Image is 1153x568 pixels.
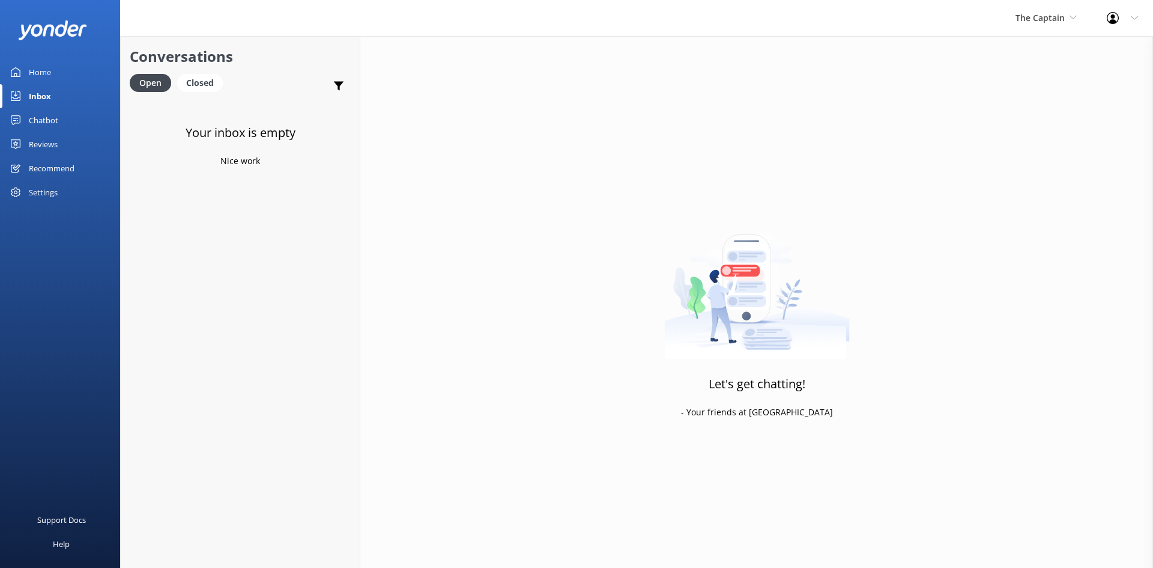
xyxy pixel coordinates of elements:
[53,532,70,556] div: Help
[29,60,51,84] div: Home
[29,132,58,156] div: Reviews
[1015,12,1065,23] span: The Captain
[709,374,805,394] h3: Let's get chatting!
[664,209,850,359] img: artwork of a man stealing a conversation from at giant smartphone
[130,76,177,89] a: Open
[18,20,87,40] img: yonder-white-logo.png
[681,406,833,419] p: - Your friends at [GEOGRAPHIC_DATA]
[130,74,171,92] div: Open
[29,108,58,132] div: Chatbot
[177,76,229,89] a: Closed
[29,84,51,108] div: Inbox
[186,123,295,142] h3: Your inbox is empty
[29,180,58,204] div: Settings
[130,45,351,68] h2: Conversations
[37,508,86,532] div: Support Docs
[29,156,74,180] div: Recommend
[177,74,223,92] div: Closed
[220,154,260,168] p: Nice work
